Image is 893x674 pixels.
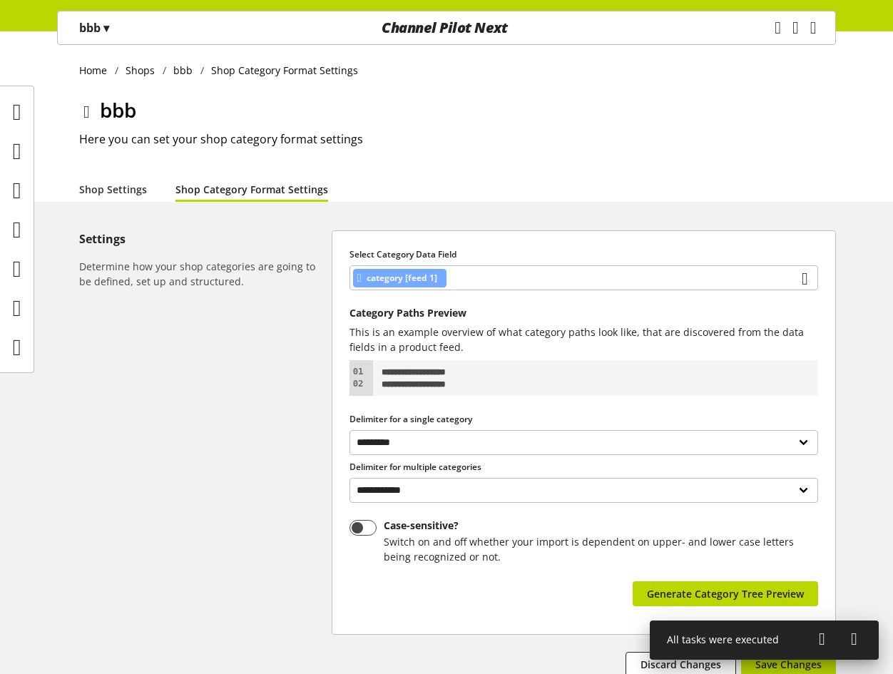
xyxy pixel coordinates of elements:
[349,366,366,378] div: 01
[367,270,437,287] span: category [feed 1]
[349,248,818,261] label: Select Category Data Field
[349,461,481,473] span: Delimiter for multiple categories
[79,182,147,197] a: Shop Settings
[118,63,163,78] a: Shops
[103,20,109,36] span: ▾
[647,586,804,601] span: Generate Category Tree Preview
[641,657,721,672] span: Discard Changes
[57,11,836,45] nav: main navigation
[79,63,115,78] a: Home
[79,131,836,148] h2: Here you can set your shop category format settings
[755,657,822,672] span: Save Changes
[349,378,366,390] div: 02
[349,307,818,319] p: Category Paths Preview
[79,19,109,36] p: bbb
[633,581,818,606] button: Generate Category Tree Preview
[175,182,328,197] a: Shop Category Format Settings
[79,259,326,289] h6: Determine how your shop categories are going to be defined, set up and structured.
[173,63,193,78] span: bbb
[349,413,472,425] span: Delimiter for a single category
[79,230,326,247] h5: Settings
[349,325,818,354] p: This is an example overview of what category paths look like, that are discovered from the data f...
[384,520,813,531] div: Case-sensitive?
[667,633,779,646] span: All tasks were executed
[384,534,813,564] div: Switch on and off whether your import is dependent on upper- and lower case letters being recogni...
[100,96,136,123] span: bbb
[166,63,200,78] a: bbb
